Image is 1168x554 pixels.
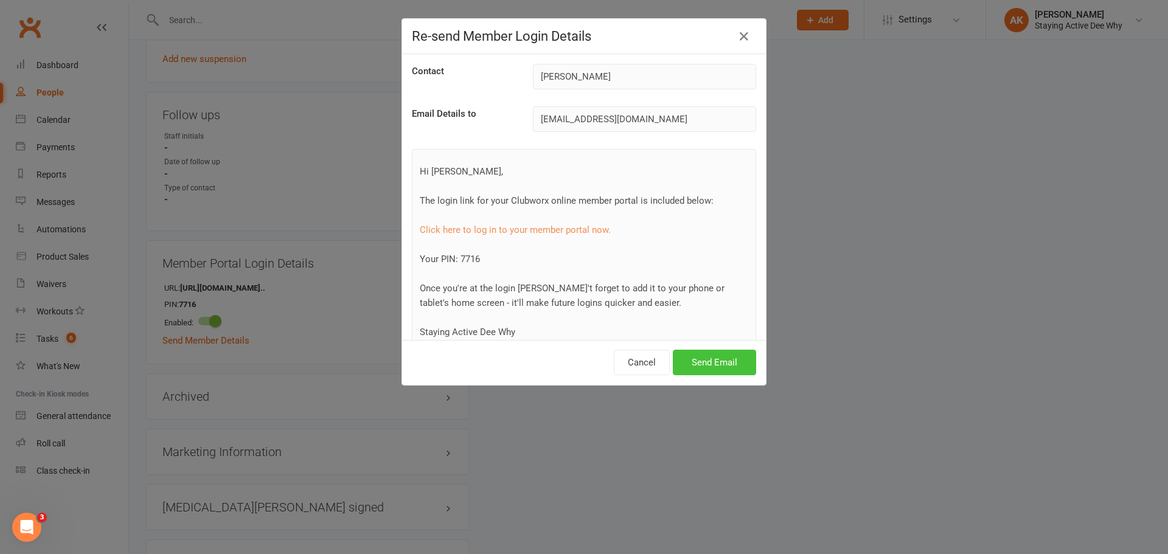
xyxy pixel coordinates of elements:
[412,64,444,78] label: Contact
[412,29,756,44] h4: Re-send Member Login Details
[614,350,670,375] button: Cancel
[420,195,714,206] span: The login link for your Clubworx online member portal is included below:
[734,27,754,46] button: Close
[420,254,480,265] span: Your PIN: 7716
[37,513,47,522] span: 3
[412,106,476,121] label: Email Details to
[12,513,41,542] iframe: Intercom live chat
[420,327,515,338] span: Staying Active Dee Why
[420,166,503,177] span: Hi [PERSON_NAME],
[673,350,756,375] button: Send Email
[420,224,611,235] a: Click here to log in to your member portal now.
[420,283,725,308] span: Once you're at the login [PERSON_NAME]'t forget to add it to your phone or tablet's home screen -...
